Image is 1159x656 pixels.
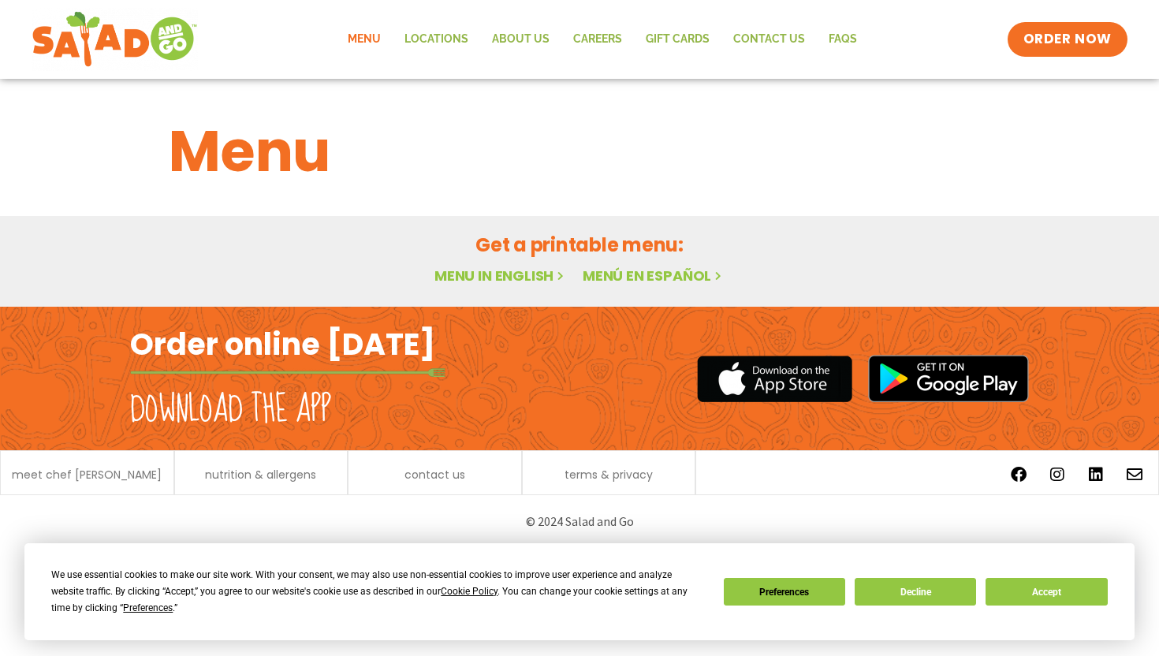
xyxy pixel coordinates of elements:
[434,266,567,285] a: Menu in English
[130,368,445,377] img: fork
[1008,22,1127,57] a: ORDER NOW
[855,578,976,606] button: Decline
[169,109,990,194] h1: Menu
[986,578,1107,606] button: Accept
[634,21,721,58] a: GIFT CARDS
[51,567,704,617] div: We use essential cookies to make our site work. With your consent, we may also use non-essential ...
[480,21,561,58] a: About Us
[336,21,393,58] a: Menu
[561,21,634,58] a: Careers
[130,325,435,363] h2: Order online [DATE]
[404,469,465,480] a: contact us
[868,355,1029,402] img: google_play
[583,266,725,285] a: Menú en español
[336,21,869,58] nav: Menu
[24,543,1135,640] div: Cookie Consent Prompt
[123,602,173,613] span: Preferences
[721,21,817,58] a: Contact Us
[32,8,198,71] img: new-SAG-logo-768×292
[138,511,1021,532] p: © 2024 Salad and Go
[393,21,480,58] a: Locations
[565,469,653,480] a: terms & privacy
[817,21,869,58] a: FAQs
[441,586,498,597] span: Cookie Policy
[12,469,162,480] a: meet chef [PERSON_NAME]
[1023,30,1112,49] span: ORDER NOW
[130,388,331,432] h2: Download the app
[724,578,845,606] button: Preferences
[697,353,852,404] img: appstore
[169,231,990,259] h2: Get a printable menu:
[205,469,316,480] a: nutrition & allergens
